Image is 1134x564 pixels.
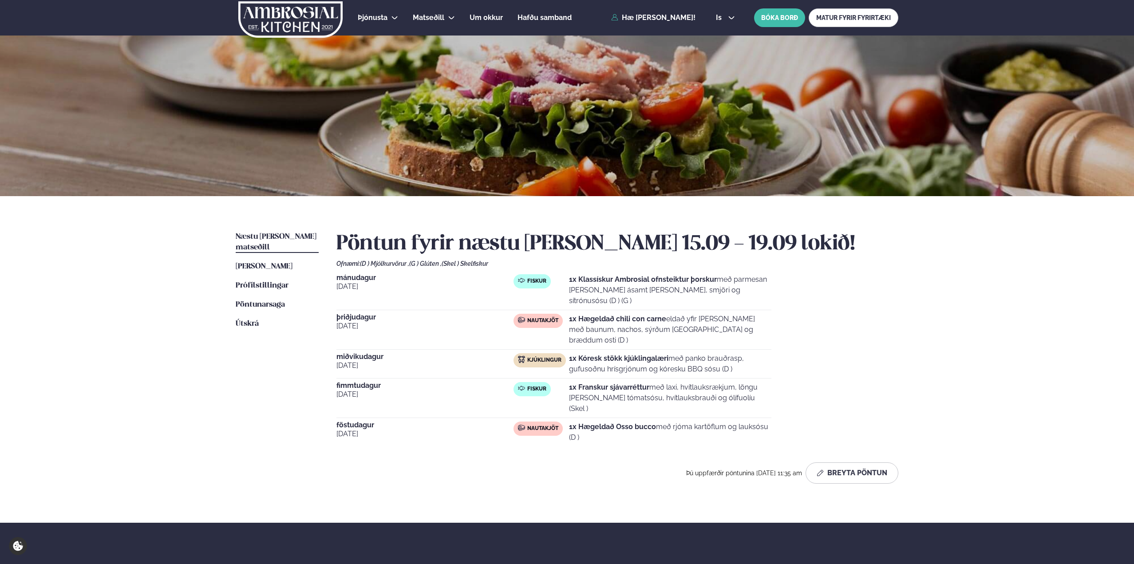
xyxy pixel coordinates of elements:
[413,13,444,22] span: Matseðill
[754,8,805,27] button: BÓKA BORÐ
[686,469,802,477] span: Þú uppfærðir pöntunina [DATE] 11:35 am
[336,429,514,439] span: [DATE]
[236,233,316,251] span: Næstu [PERSON_NAME] matseðill
[518,424,525,431] img: beef.svg
[336,422,514,429] span: föstudagur
[569,315,666,323] strong: 1x Hægeldað chili con carne
[236,261,292,272] a: [PERSON_NAME]
[470,12,503,23] a: Um okkur
[409,260,442,267] span: (G ) Glúten ,
[527,357,561,364] span: Kjúklingur
[611,14,695,22] a: Hæ [PERSON_NAME]!
[518,277,525,284] img: fish.svg
[9,537,27,555] a: Cookie settings
[336,360,514,371] span: [DATE]
[336,314,514,321] span: þriðjudagur
[518,316,525,323] img: beef.svg
[336,382,514,389] span: fimmtudagur
[236,280,288,291] a: Prófílstillingar
[236,319,259,329] a: Útskrá
[809,8,898,27] a: MATUR FYRIR FYRIRTÆKI
[336,260,898,267] div: Ofnæmi:
[709,14,742,21] button: is
[336,281,514,292] span: [DATE]
[236,301,285,308] span: Pöntunarsaga
[518,13,572,22] span: Hafðu samband
[236,282,288,289] span: Prófílstillingar
[518,356,525,363] img: chicken.svg
[716,14,724,21] span: is
[336,274,514,281] span: mánudagur
[236,263,292,270] span: [PERSON_NAME]
[518,12,572,23] a: Hafðu samband
[569,314,771,346] p: eldað yfir [PERSON_NAME] með baunum, nachos, sýrðum [GEOGRAPHIC_DATA] og bræddum osti (D )
[569,354,668,363] strong: 1x Kóresk stökk kjúklingalæri
[336,389,514,400] span: [DATE]
[413,12,444,23] a: Matseðill
[336,321,514,331] span: [DATE]
[569,275,717,284] strong: 1x Klassískur Ambrosial ofnsteiktur þorskur
[569,382,771,414] p: með laxi, hvítlauksrækjum, löngu [PERSON_NAME] tómatsósu, hvítlauksbrauði og ólífuolíu (Skel )
[336,353,514,360] span: miðvikudagur
[806,462,898,484] button: Breyta Pöntun
[518,385,525,392] img: fish.svg
[236,232,319,253] a: Næstu [PERSON_NAME] matseðill
[527,278,546,285] span: Fiskur
[237,1,344,38] img: logo
[569,353,771,375] p: með panko brauðrasp, gufusoðnu hrísgrjónum og kóresku BBQ sósu (D )
[470,13,503,22] span: Um okkur
[358,13,387,22] span: Þjónusta
[527,386,546,393] span: Fiskur
[336,232,898,256] h2: Pöntun fyrir næstu [PERSON_NAME] 15.09 - 19.09 lokið!
[360,260,409,267] span: (D ) Mjólkurvörur ,
[569,422,656,431] strong: 1x Hægeldað Osso bucco
[442,260,488,267] span: (Skel ) Skelfiskur
[358,12,387,23] a: Þjónusta
[569,383,649,391] strong: 1x Franskur sjávarréttur
[236,320,259,327] span: Útskrá
[527,425,558,432] span: Nautakjöt
[569,274,771,306] p: með parmesan [PERSON_NAME] ásamt [PERSON_NAME], smjöri og sítrónusósu (D ) (G )
[527,317,558,324] span: Nautakjöt
[236,300,285,310] a: Pöntunarsaga
[569,422,771,443] p: með rjóma kartöflum og lauksósu (D )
